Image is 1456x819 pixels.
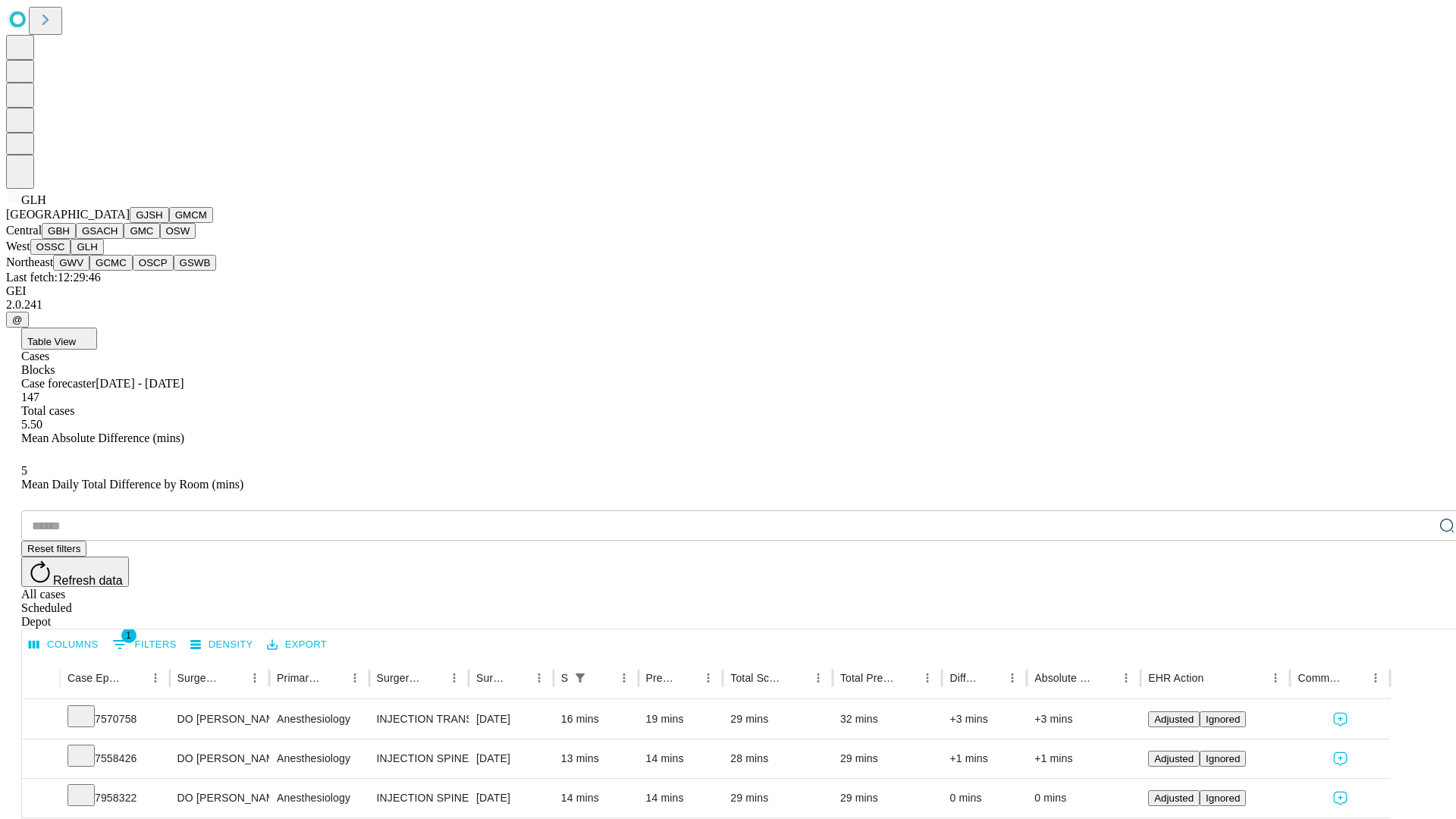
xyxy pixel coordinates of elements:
div: 32 mins [840,700,935,739]
button: Menu [917,667,938,689]
button: Ignored [1200,790,1246,806]
span: Case forecaster [21,377,96,390]
span: 147 [21,391,39,403]
div: [DATE] [476,739,546,778]
button: Adjusted [1148,790,1200,806]
div: +1 mins [949,739,1019,778]
div: 7558426 [67,739,162,778]
div: Total Predicted Duration [840,672,895,684]
span: @ [12,314,23,325]
button: Expand [30,746,52,773]
div: 14 mins [561,779,631,817]
div: 7958322 [67,779,162,817]
div: [DATE] [476,779,546,817]
button: Menu [344,667,366,689]
div: 13 mins [561,739,631,778]
span: Mean Daily Total Difference by Room (mins) [21,478,243,491]
div: Anesthesiology [277,779,361,817]
div: INJECTION SPINE [MEDICAL_DATA] OR SACRAL [377,779,461,817]
div: Case Epic Id [67,672,122,684]
div: Anesthesiology [277,700,361,739]
div: 7570758 [67,700,162,739]
span: GLH [21,193,46,206]
button: Sort [896,667,917,689]
div: INJECTION SPINE [MEDICAL_DATA] OR SACRAL [377,739,461,778]
span: Last fetch: 12:29:46 [6,271,101,284]
button: Menu [1265,667,1286,689]
button: Adjusted [1148,711,1200,727]
div: DO [PERSON_NAME] [PERSON_NAME] [177,779,262,817]
button: Ignored [1200,711,1246,727]
span: Adjusted [1154,753,1194,764]
div: 29 mins [840,779,935,817]
button: Sort [124,667,145,689]
div: +3 mins [1034,700,1133,739]
button: @ [6,312,29,328]
span: Total cases [21,404,74,417]
div: Surgeon Name [177,672,221,684]
button: GMCM [169,207,213,223]
button: Reset filters [21,541,86,557]
span: Northeast [6,256,53,268]
div: DO [PERSON_NAME] [PERSON_NAME] [177,700,262,739]
button: Table View [21,328,97,350]
div: 0 mins [949,779,1019,817]
button: Menu [244,667,265,689]
button: Sort [422,667,444,689]
div: 29 mins [840,739,935,778]
span: Adjusted [1154,714,1194,725]
span: Reset filters [27,543,80,554]
button: GLH [71,239,103,255]
button: Menu [145,667,166,689]
button: Menu [698,667,719,689]
div: 14 mins [646,779,716,817]
button: GSACH [76,223,124,239]
button: OSSC [30,239,71,255]
div: EHR Action [1148,672,1203,684]
span: Ignored [1206,753,1240,764]
button: Ignored [1200,751,1246,767]
button: Menu [613,667,635,689]
div: +1 mins [1034,739,1133,778]
button: Sort [1094,667,1116,689]
div: [DATE] [476,700,546,739]
span: Refresh data [53,574,123,587]
div: Comments [1298,672,1341,684]
button: Sort [323,667,344,689]
div: +3 mins [949,700,1019,739]
button: Menu [444,667,465,689]
div: 14 mins [646,739,716,778]
button: Adjusted [1148,751,1200,767]
button: Show filters [108,632,180,657]
button: Expand [30,786,52,812]
button: Menu [1116,667,1137,689]
button: Sort [786,667,808,689]
button: Menu [808,667,829,689]
button: Density [187,633,257,657]
button: Refresh data [21,557,129,587]
span: [GEOGRAPHIC_DATA] [6,208,130,221]
div: 1 active filter [570,667,591,689]
span: West [6,240,30,253]
div: Predicted In Room Duration [646,672,676,684]
button: GWV [53,255,89,271]
div: 29 mins [730,700,825,739]
div: Total Scheduled Duration [730,672,785,684]
button: GSWB [174,255,217,271]
div: Surgery Name [377,672,421,684]
button: Select columns [25,633,102,657]
span: Ignored [1206,714,1240,725]
div: DO [PERSON_NAME] [PERSON_NAME] [177,739,262,778]
button: Menu [1365,667,1386,689]
button: OSCP [133,255,174,271]
div: 0 mins [1034,779,1133,817]
div: GEI [6,284,1450,298]
button: Menu [529,667,550,689]
span: Ignored [1206,792,1240,804]
button: Menu [1002,667,1023,689]
button: Sort [507,667,529,689]
button: GCMC [89,255,133,271]
div: Scheduled In Room Duration [561,672,568,684]
button: GJSH [130,207,169,223]
button: Sort [981,667,1002,689]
